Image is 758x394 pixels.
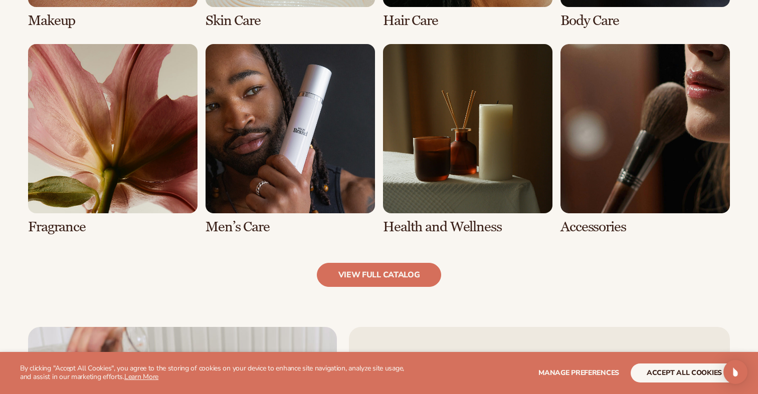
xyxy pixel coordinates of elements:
h3: Body Care [560,13,730,29]
div: 6 / 8 [206,44,375,235]
h3: Hair Care [383,13,552,29]
div: 5 / 8 [28,44,198,235]
div: 7 / 8 [383,44,552,235]
div: 8 / 8 [560,44,730,235]
a: Learn More [124,372,158,381]
span: Manage preferences [538,368,619,377]
h3: Makeup [28,13,198,29]
a: view full catalog [317,263,442,287]
button: Manage preferences [538,363,619,382]
p: By clicking "Accept All Cookies", you agree to the storing of cookies on your device to enhance s... [20,364,411,381]
button: accept all cookies [631,363,738,382]
div: Open Intercom Messenger [723,360,747,384]
h3: Skin Care [206,13,375,29]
